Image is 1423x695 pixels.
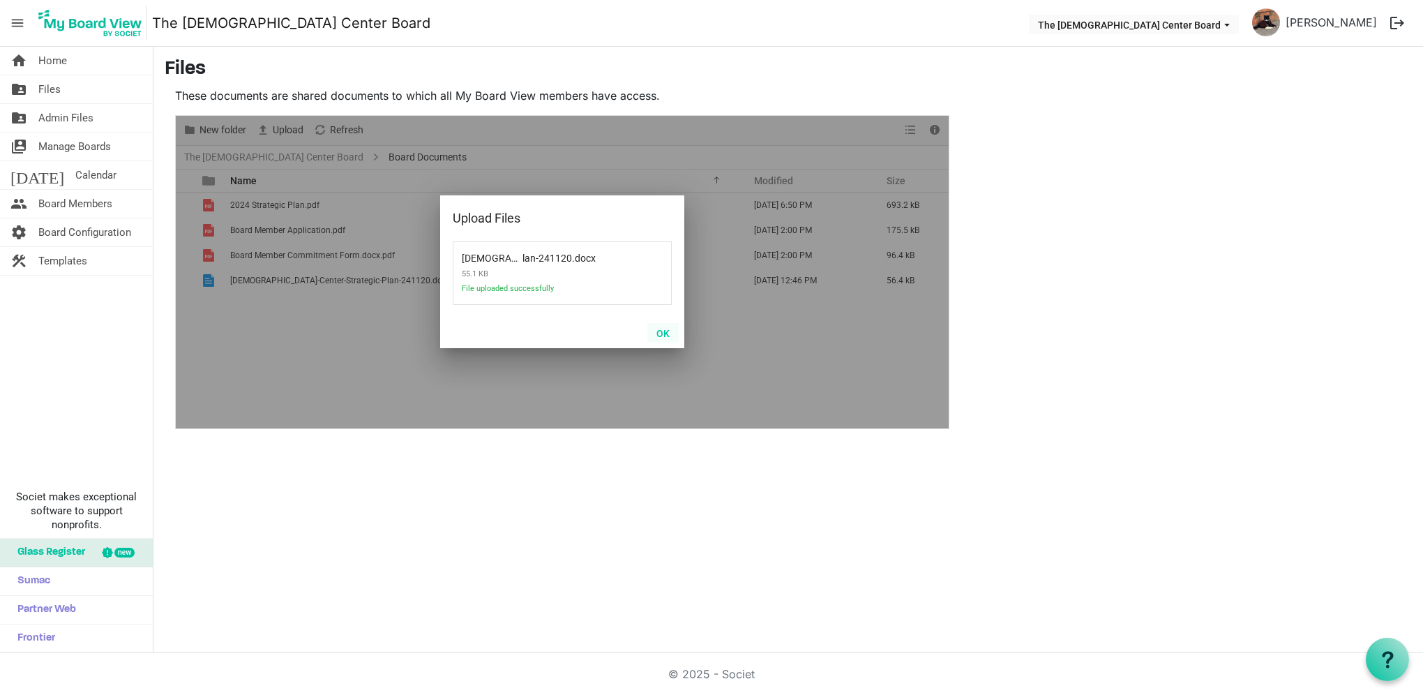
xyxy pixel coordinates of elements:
div: new [114,548,135,558]
span: Glass Register [10,539,85,567]
span: Partner Web [10,596,76,624]
a: [PERSON_NAME] [1280,8,1383,36]
span: Manage Boards [38,133,111,160]
span: File uploaded successfully [462,284,608,301]
span: menu [4,10,31,36]
button: The LGBT Center Board dropdownbutton [1029,15,1239,34]
span: Templates [38,247,87,275]
a: © 2025 - Societ [668,667,755,681]
span: Board Configuration [38,218,131,246]
span: Board Members [38,190,112,218]
a: My Board View Logo [34,6,152,40]
span: Admin Files [38,104,93,132]
span: Sumac [10,567,50,595]
a: The [DEMOGRAPHIC_DATA] Center Board [152,9,430,37]
span: Files [38,75,61,103]
span: switch_account [10,133,27,160]
span: Home [38,47,67,75]
span: Calendar [75,161,116,189]
span: Frontier [10,625,55,652]
span: folder_shared [10,104,27,132]
p: These documents are shared documents to which all My Board View members have access. [175,87,949,104]
span: [DATE] [10,161,64,189]
span: construction [10,247,27,275]
span: home [10,47,27,75]
button: OK [647,323,679,343]
img: My Board View Logo [34,6,146,40]
button: logout [1383,8,1412,38]
span: people [10,190,27,218]
span: settings [10,218,27,246]
span: Societ makes exceptional software to support nonprofits. [6,490,146,532]
span: folder_shared [10,75,27,103]
span: LGBT-Center-Strategic-Plan-241120.docx [462,244,572,264]
span: 55.1 KB [462,264,608,284]
img: el-DYUlb0S8XfxGYDI5b_ZL4IW-PUmsRY2FRSCZNfQdJJilJo0lfquUxSxtyWKX1rXzE2N0WMmIsrrdbiKZs5w_thumb.png [1252,8,1280,36]
div: Upload Files [453,208,628,229]
h3: Files [165,58,1412,82]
